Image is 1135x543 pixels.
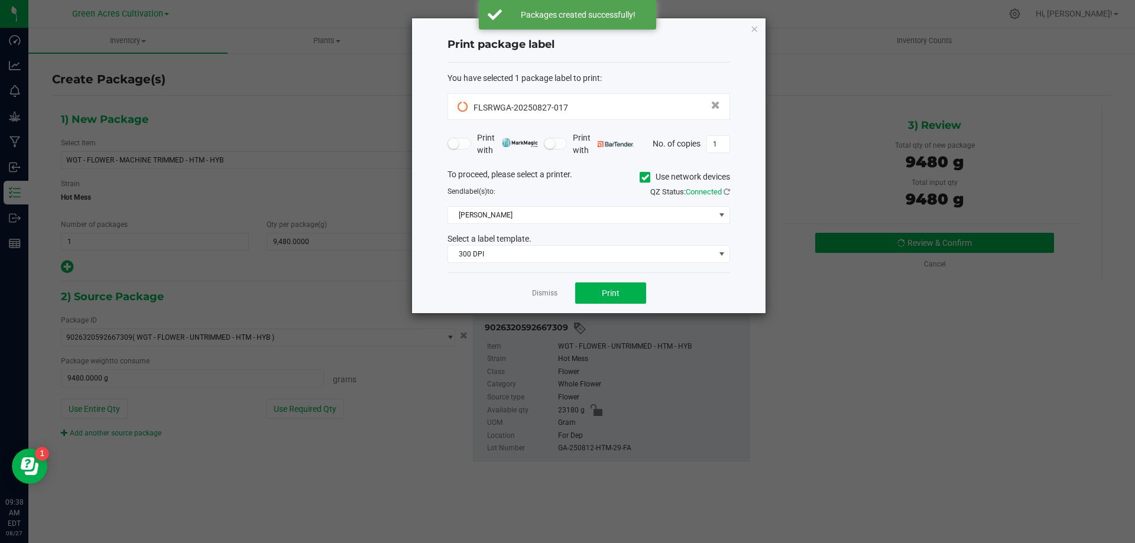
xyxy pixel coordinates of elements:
[458,100,471,113] span: Pending Sync
[447,73,600,83] span: You have selected 1 package label to print
[640,171,730,183] label: Use network devices
[573,132,634,157] span: Print with
[448,246,715,262] span: 300 DPI
[439,233,739,245] div: Select a label template.
[477,132,538,157] span: Print with
[439,168,739,186] div: To proceed, please select a printer.
[447,37,730,53] h4: Print package label
[447,72,730,84] div: :
[502,138,538,147] img: mark_magic_cybra.png
[448,207,715,223] span: [PERSON_NAME]
[447,187,495,196] span: Send to:
[508,9,647,21] div: Packages created successfully!
[575,282,646,304] button: Print
[602,288,620,298] span: Print
[653,138,701,148] span: No. of copies
[474,103,568,112] span: FLSRWGA-20250827-017
[686,187,722,196] span: Connected
[35,447,49,461] iframe: Resource center unread badge
[598,141,634,147] img: bartender.png
[463,187,487,196] span: label(s)
[650,187,730,196] span: QZ Status:
[12,448,47,484] iframe: Resource center
[532,288,557,298] a: Dismiss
